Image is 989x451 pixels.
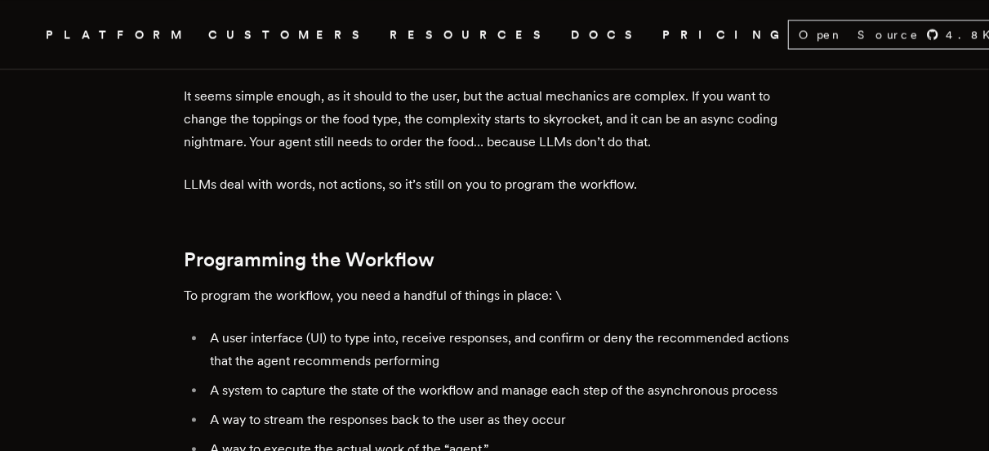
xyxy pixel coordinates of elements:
button: PLATFORM [46,25,189,45]
a: PRICING [662,25,788,45]
h2: Programming the Workflow [185,248,805,271]
a: DOCS [571,25,643,45]
p: To program the workflow, you need a handful of things in place: \ [185,284,805,307]
span: Open Source [799,26,920,42]
p: LLMs deal with words, not actions, so it’s still on you to program the workflow. [185,173,805,196]
li: A system to capture the state of the workflow and manage each step of the asynchronous process [206,379,805,402]
button: RESOURCES [390,25,551,45]
a: CUSTOMERS [208,25,370,45]
li: A way to stream the responses back to the user as they occur [206,409,805,431]
li: A user interface (UI) to type into, receive responses, and confirm or deny the recommended action... [206,327,805,373]
p: It seems simple enough, as it should to the user, but the actual mechanics are complex. If you wa... [185,85,805,154]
